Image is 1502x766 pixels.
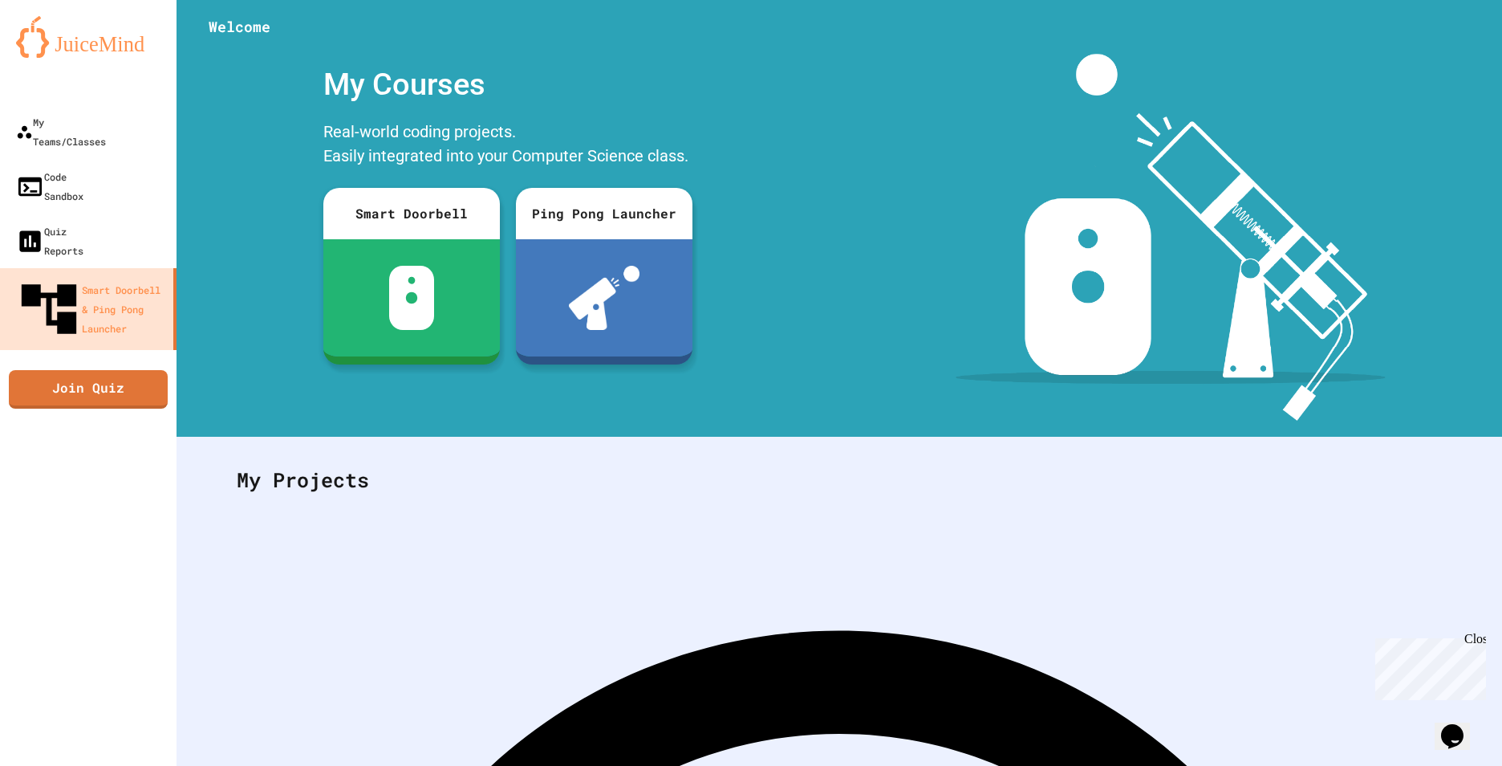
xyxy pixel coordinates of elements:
div: My Courses [315,54,700,116]
div: My Teams/Classes [16,112,106,151]
div: My Projects [221,449,1458,511]
div: Quiz Reports [16,222,83,260]
iframe: chat widget [1369,632,1486,700]
div: Smart Doorbell & Ping Pong Launcher [16,276,167,342]
div: Smart Doorbell [323,188,500,239]
iframe: chat widget [1435,702,1486,750]
div: Ping Pong Launcher [516,188,692,239]
img: banner-image-my-projects.png [956,54,1386,421]
div: Code Sandbox [16,167,83,206]
img: sdb-white.svg [389,266,435,330]
div: Chat with us now!Close [6,6,111,102]
a: Join Quiz [9,370,168,409]
img: ppl-with-ball.png [569,266,640,330]
div: Real-world coding projects. Easily integrated into your Computer Science class. [315,116,700,176]
img: logo-orange.svg [16,16,160,58]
